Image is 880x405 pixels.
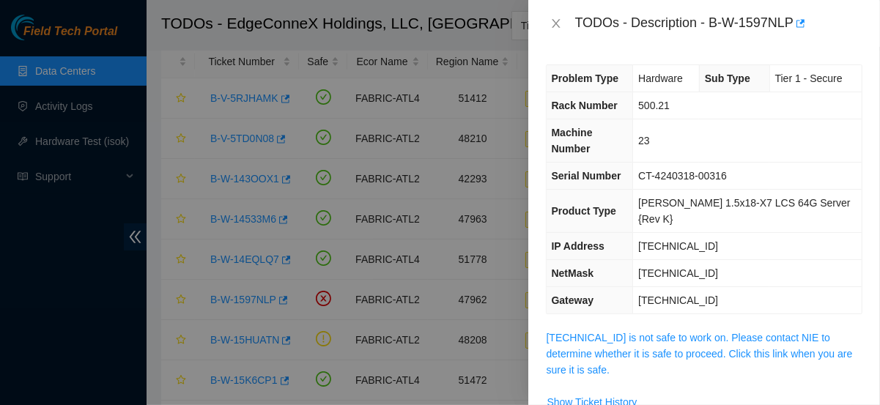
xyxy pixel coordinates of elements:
[638,197,850,225] span: [PERSON_NAME] 1.5x18-X7 LCS 64G Server {Rev K}
[575,12,862,35] div: TODOs - Description - B-W-1597NLP
[552,127,593,155] span: Machine Number
[638,240,718,252] span: [TECHNICAL_ID]
[552,205,616,217] span: Product Type
[547,332,853,376] a: [TECHNICAL_ID] is not safe to work on. Please contact NIE to determine whether it is safe to proc...
[552,267,594,279] span: NetMask
[638,73,683,84] span: Hardware
[638,170,727,182] span: CT-4240318-00316
[552,100,618,111] span: Rack Number
[552,240,604,252] span: IP Address
[638,135,650,146] span: 23
[638,100,670,111] span: 500.21
[705,73,750,84] span: Sub Type
[552,294,594,306] span: Gateway
[552,73,619,84] span: Problem Type
[552,170,621,182] span: Serial Number
[546,17,566,31] button: Close
[638,267,718,279] span: [TECHNICAL_ID]
[775,73,843,84] span: Tier 1 - Secure
[638,294,718,306] span: [TECHNICAL_ID]
[550,18,562,29] span: close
